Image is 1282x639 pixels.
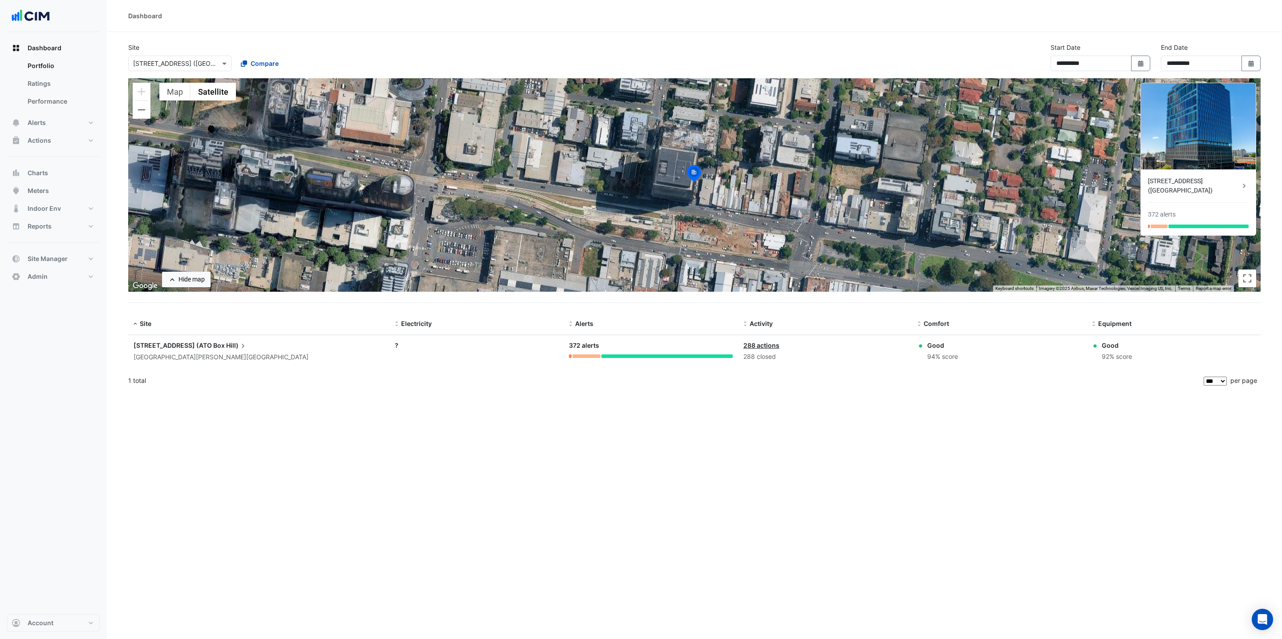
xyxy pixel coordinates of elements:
[1148,210,1176,219] div: 372 alerts
[12,118,20,127] app-icon: Alerts
[1247,60,1255,67] fa-icon: Select Date
[7,164,100,182] button: Charts
[750,320,773,327] span: Activity
[20,92,100,110] a: Performance
[28,272,48,281] span: Admin
[1252,609,1273,630] div: Open Intercom Messenger
[1196,286,1231,291] a: Report a map error
[28,44,61,52] span: Dashboard
[28,136,51,145] span: Actions
[1098,320,1132,327] span: Equipment
[7,250,100,268] button: Site Manager
[134,352,384,362] div: [GEOGRAPHIC_DATA][PERSON_NAME][GEOGRAPHIC_DATA]
[995,285,1034,292] button: Keyboard shortcuts
[1178,286,1190,291] a: Terms (opens in new tab)
[133,83,150,100] button: Zoom in
[134,342,225,349] span: [STREET_ADDRESS] (ATO Box
[20,57,100,75] a: Portfolio
[743,342,779,349] a: 288 actions
[28,619,53,627] span: Account
[133,101,150,119] button: Zoom out
[28,169,48,177] span: Charts
[1102,341,1132,350] div: Good
[28,204,61,213] span: Indoor Env
[7,217,100,235] button: Reports
[7,268,100,285] button: Admin
[1039,286,1172,291] span: Imagery ©2025 Airbus, Maxar Technologies, Vexcel Imaging US, Inc.
[28,118,46,127] span: Alerts
[1051,43,1080,52] label: Start Date
[128,11,162,20] div: Dashboard
[7,39,100,57] button: Dashboard
[159,83,191,100] button: Show street map
[235,56,284,71] button: Compare
[28,186,49,195] span: Meters
[569,341,732,351] div: 372 alerts
[12,169,20,177] app-icon: Charts
[684,164,704,185] img: site-pin-selected.svg
[12,222,20,231] app-icon: Reports
[395,341,558,350] div: ?
[12,44,20,52] app-icon: Dashboard
[128,370,1202,392] div: 1 total
[1141,83,1256,169] img: 913 Whitehorse Rd (ATO Box Hill)
[927,341,958,350] div: Good
[28,254,68,263] span: Site Manager
[7,132,100,149] button: Actions
[1102,352,1132,362] div: 92% score
[7,182,100,200] button: Meters
[12,136,20,145] app-icon: Actions
[1238,269,1256,287] button: Toggle fullscreen view
[401,320,432,327] span: Electricity
[130,280,160,292] img: Google
[1148,177,1240,195] div: [STREET_ADDRESS] ([GEOGRAPHIC_DATA])
[7,114,100,132] button: Alerts
[1161,43,1188,52] label: End Date
[128,43,139,52] label: Site
[927,352,958,362] div: 94% score
[20,75,100,92] a: Ratings
[1230,377,1257,384] span: per page
[7,200,100,217] button: Indoor Env
[162,272,211,287] button: Hide map
[1137,60,1145,67] fa-icon: Select Date
[11,7,51,25] img: Company Logo
[28,222,52,231] span: Reports
[7,57,100,114] div: Dashboard
[179,275,205,284] div: Hide map
[130,280,160,292] a: Open this area in Google Maps (opens a new window)
[226,341,247,350] span: Hill)
[251,59,279,68] span: Compare
[12,272,20,281] app-icon: Admin
[575,320,593,327] span: Alerts
[191,83,236,100] button: Show satellite imagery
[140,320,151,327] span: Site
[7,614,100,632] button: Account
[12,186,20,195] app-icon: Meters
[924,320,949,327] span: Comfort
[12,254,20,263] app-icon: Site Manager
[12,204,20,213] app-icon: Indoor Env
[743,352,907,362] div: 288 closed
